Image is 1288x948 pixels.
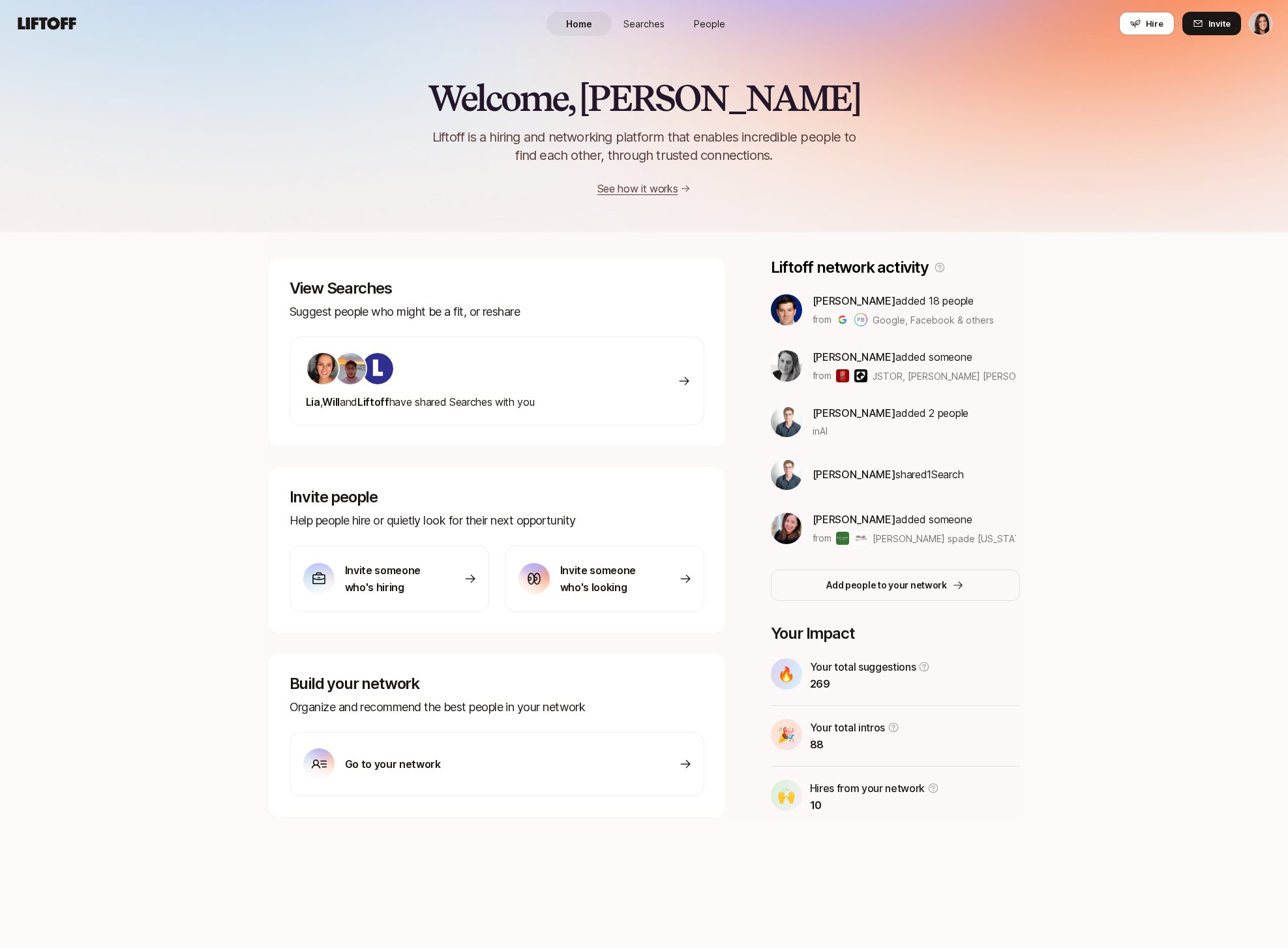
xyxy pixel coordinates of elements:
[1208,17,1231,30] span: Invite
[340,395,357,408] span: and
[854,532,867,545] img: DVF (Diane von Furstenberg)
[813,368,831,384] p: from
[1250,12,1272,35] img: Eleanor Morgan
[813,294,896,307] span: [PERSON_NAME]
[854,313,867,326] img: Facebook
[813,348,1017,365] p: added someone
[810,719,886,736] p: Your total intros
[813,424,828,438] span: in AI
[873,369,1016,383] span: JSTOR, [PERSON_NAME] [PERSON_NAME] & others
[810,736,900,753] p: 88
[771,624,1020,643] p: Your Impact
[428,78,860,117] h2: Welcome, [PERSON_NAME]
[1119,12,1175,35] button: Hire
[813,350,896,363] span: [PERSON_NAME]
[1249,12,1272,35] button: Eleanor Morgan
[771,459,802,490] img: a3ca87fc_4c5b_403e_b0f7_963eca0d7712.jfif
[813,511,1017,528] p: added someone
[813,405,968,421] p: added 2 people
[547,12,612,36] a: Home
[335,353,366,384] img: ACg8ocJgLS4_X9rs-p23w7LExaokyEoWgQo9BGx67dOfttGDosg=s160-c
[307,353,338,384] img: 490561b5_2133_45f3_8e39_178badb376a1.jpg
[411,128,878,164] p: Liftoff is a hiring and networking platform that enables incredible people to find each other, th...
[813,466,964,483] p: shared 1 Search
[810,780,925,797] p: Hires from your network
[873,313,994,327] span: Google, Facebook & others
[813,513,896,526] span: [PERSON_NAME]
[771,294,802,326] img: ACg8ocID61EeImf-rSe600XU3FvR_PMxysu5FXBpP-R3D0pyaH3u7LjRgQ=s160-c
[320,395,323,408] span: ,
[306,395,535,408] span: have shared Searches with you
[813,468,896,481] span: [PERSON_NAME]
[810,675,931,692] p: 269
[771,258,929,277] p: Liftoff network activity
[771,513,802,544] img: 76699c9a_e2d0_4f9b_82f1_915e64b332c2.jpg
[854,369,867,382] img: Kleiner Perkins
[771,780,802,811] div: 🙌
[836,369,849,382] img: JSTOR
[612,12,677,36] a: Searches
[873,533,1173,544] span: [PERSON_NAME] spade [US_STATE], DVF ([PERSON_NAME]) & others
[322,395,340,408] span: Will
[771,350,802,382] img: ALV-UjUALEGCdW06JJDWUsPM8N4faOnpNkUQlgzObmWLNfWYoFqU5ABSlqx0ivuQEqatReScjGnkZM5Fwfrx1sMUx3ZYPIQMt...
[836,313,849,326] img: Google
[810,797,940,814] p: 10
[345,756,441,772] p: Go to your network
[694,17,725,31] span: People
[771,570,1020,601] button: Add people to your network
[306,395,320,408] span: Lia
[771,406,802,437] img: a3ca87fc_4c5b_403e_b0f7_963eca0d7712.jfif
[290,698,704,716] p: Organize and recommend the best people in your network
[290,512,704,530] p: Help people hire or quietly look for their next opportunity
[836,532,849,545] img: kate spade new york
[813,406,896,420] span: [PERSON_NAME]
[1146,17,1163,30] span: Hire
[597,182,678,195] a: See how it works
[566,17,592,31] span: Home
[345,562,436,596] p: Invite someone who's hiring
[290,279,704,298] p: View Searches
[771,719,802,750] div: 🎉
[813,292,995,309] p: added 18 people
[290,303,704,321] p: Suggest people who might be a fit, or reshare
[560,562,651,596] p: Invite someone who's looking
[290,675,704,693] p: Build your network
[771,658,802,690] div: 🔥
[362,353,393,384] img: ACg8ocKIuO9-sklR2KvA8ZVJz4iZ_g9wtBiQREC3t8A94l4CTg=s160-c
[813,530,831,546] p: from
[813,312,831,328] p: from
[623,17,665,31] span: Searches
[826,577,947,593] p: Add people to your network
[290,488,704,506] p: Invite people
[357,395,389,408] span: Liftoff
[810,658,916,675] p: Your total suggestions
[1182,12,1241,35] button: Invite
[677,12,742,36] a: People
